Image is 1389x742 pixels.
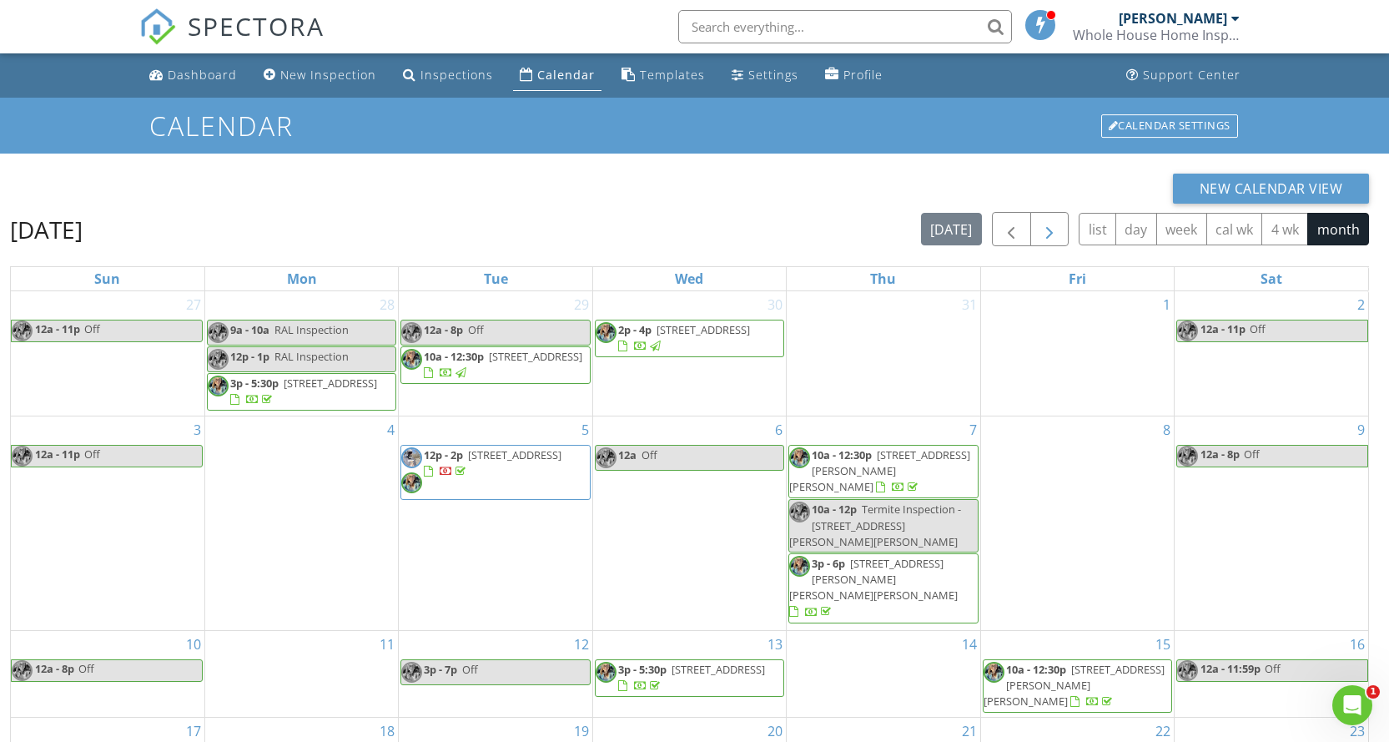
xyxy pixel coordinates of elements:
[204,291,398,416] td: Go to July 28, 2025
[921,213,982,245] button: [DATE]
[424,447,463,462] span: 12p - 2p
[168,67,237,83] div: Dashboard
[618,322,750,353] a: 2p - 4p [STREET_ADDRESS]
[1177,321,1198,341] img: img_5644.jpeg
[424,322,463,337] span: 12a - 8p
[424,349,484,364] span: 10a - 12:30p
[1073,27,1240,43] div: Whole House Home Inspections
[1244,447,1260,462] span: Off
[230,376,279,391] span: 3p - 5:30p
[190,416,204,443] a: Go to August 3, 2025
[401,662,422,683] img: img_5644.jpeg
[280,67,376,83] div: New Inspection
[12,446,33,467] img: img_5644.jpeg
[401,447,422,468] img: img_7311.jpeg
[537,67,595,83] div: Calendar
[139,8,176,45] img: The Best Home Inspection Software - Spectora
[1120,60,1247,91] a: Support Center
[642,447,657,462] span: Off
[376,631,398,658] a: Go to August 11, 2025
[1265,661,1281,676] span: Off
[959,631,980,658] a: Go to August 14, 2025
[596,322,616,343] img: img_5644.jpeg
[725,60,805,91] a: Settings
[595,659,784,697] a: 3p - 5:30p [STREET_ADDRESS]
[966,416,980,443] a: Go to August 7, 2025
[592,630,786,717] td: Go to August 13, 2025
[1173,174,1370,204] button: New Calendar View
[592,416,786,630] td: Go to August 6, 2025
[787,416,980,630] td: Go to August 7, 2025
[1206,213,1263,245] button: cal wk
[789,556,958,619] a: 3p - 6p [STREET_ADDRESS][PERSON_NAME][PERSON_NAME][PERSON_NAME]
[618,447,637,462] span: 12a
[1115,213,1157,245] button: day
[274,322,349,337] span: RAL Inspection
[1160,291,1174,318] a: Go to August 1, 2025
[788,445,978,499] a: 10a - 12:30p [STREET_ADDRESS][PERSON_NAME][PERSON_NAME]
[1065,267,1090,290] a: Friday
[980,416,1174,630] td: Go to August 8, 2025
[384,416,398,443] a: Go to August 4, 2025
[1030,212,1069,246] button: Next month
[208,322,229,343] img: img_5644.jpeg
[1175,416,1368,630] td: Go to August 9, 2025
[513,60,601,91] a: Calendar
[462,662,478,677] span: Off
[618,662,765,693] a: 3p - 5:30p [STREET_ADDRESS]
[284,267,320,290] a: Monday
[764,291,786,318] a: Go to July 30, 2025
[376,291,398,318] a: Go to July 28, 2025
[980,291,1174,416] td: Go to August 1, 2025
[1200,321,1246,341] span: 12a - 11p
[274,349,349,364] span: RAL Inspection
[980,630,1174,717] td: Go to August 15, 2025
[183,631,204,658] a: Go to August 10, 2025
[34,321,81,341] span: 12a - 11p
[1175,630,1368,717] td: Go to August 16, 2025
[789,556,958,603] span: [STREET_ADDRESS][PERSON_NAME][PERSON_NAME][PERSON_NAME]
[672,662,765,677] span: [STREET_ADDRESS]
[843,67,883,83] div: Profile
[1354,416,1368,443] a: Go to August 9, 2025
[399,416,592,630] td: Go to August 5, 2025
[208,349,229,370] img: img_5644.jpeg
[208,376,229,396] img: img_5644.jpeg
[468,447,561,462] span: [STREET_ADDRESS]
[420,67,493,83] div: Inspections
[959,291,980,318] a: Go to July 31, 2025
[1100,113,1240,139] a: Calendar Settings
[1200,660,1261,681] span: 12a - 11:59p
[812,502,857,517] span: 10a - 12p
[1177,446,1198,467] img: img_5644.jpeg
[789,556,810,577] img: img_5644.jpeg
[578,416,592,443] a: Go to August 5, 2025
[984,662,1165,709] a: 10a - 12:30p [STREET_ADDRESS][PERSON_NAME][PERSON_NAME]
[396,60,500,91] a: Inspections
[618,662,667,677] span: 3p - 5:30p
[1143,67,1241,83] div: Support Center
[1346,631,1368,658] a: Go to August 16, 2025
[12,660,33,681] img: img_5644.jpeg
[596,447,616,468] img: img_5644.jpeg
[595,320,784,357] a: 2p - 4p [STREET_ADDRESS]
[1332,685,1372,725] iframe: Intercom live chat
[1101,114,1238,138] div: Calendar Settings
[204,416,398,630] td: Go to August 4, 2025
[818,60,889,91] a: Profile
[984,662,1165,709] span: [STREET_ADDRESS][PERSON_NAME][PERSON_NAME]
[1354,291,1368,318] a: Go to August 2, 2025
[207,373,396,411] a: 3p - 5:30p [STREET_ADDRESS]
[812,447,872,462] span: 10a - 12:30p
[678,10,1012,43] input: Search everything...
[12,321,33,341] img: img_5644.jpeg
[84,321,100,336] span: Off
[1156,213,1207,245] button: week
[11,291,204,416] td: Go to July 27, 2025
[787,291,980,416] td: Go to July 31, 2025
[983,659,1172,714] a: 10a - 12:30p [STREET_ADDRESS][PERSON_NAME][PERSON_NAME]
[489,349,582,364] span: [STREET_ADDRESS]
[230,349,269,364] span: 12p - 1p
[1006,662,1066,677] span: 10a - 12:30p
[789,502,810,522] img: img_5644.jpeg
